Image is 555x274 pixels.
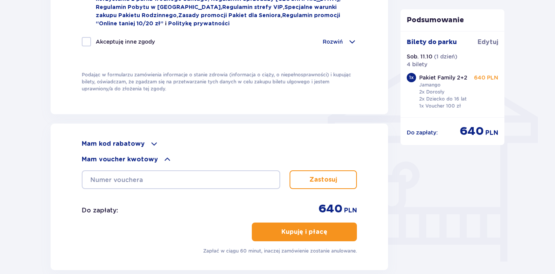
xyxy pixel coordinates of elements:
[407,38,457,46] p: Bilety do parku
[203,247,357,255] p: Zapłać w ciągu 60 minut, inaczej zamówienie zostanie anulowane.
[82,140,145,148] p: Mam kod rabatowy
[281,228,327,236] p: Kupuję i płacę
[419,81,441,88] p: Jamango
[419,88,467,110] p: 2x Dorosły 2x Dziecko do 16 lat 1x Voucher 100 zł
[419,74,467,81] p: Pakiet Family 2+2
[82,170,280,189] input: Numer vouchera
[407,53,432,60] p: Sob. 11.10
[344,206,357,215] span: PLN
[407,73,416,82] div: 1 x
[478,38,498,46] span: Edytuj
[407,129,438,136] p: Do zapłaty :
[252,223,357,241] button: Kupuję i płacę
[82,206,118,215] p: Do zapłaty :
[323,38,343,46] p: Rozwiń
[168,21,230,27] a: Politykę prywatności
[290,170,357,189] button: Zastosuj
[474,74,498,81] p: 640 PLN
[309,175,337,184] p: Zastosuj
[178,13,281,18] a: Zasady promocji Pakiet dla Seniora
[485,129,498,137] span: PLN
[460,124,484,139] span: 640
[434,53,457,60] p: ( 1 dzień )
[407,60,427,68] p: 4 bilety
[165,21,168,27] span: i
[222,5,283,10] a: Regulamin strefy VIP
[82,155,158,164] p: Mam voucher kwotowy
[96,5,222,10] a: Regulamin Pobytu w [GEOGRAPHIC_DATA],
[96,38,155,46] p: Akceptuję inne zgody
[82,71,357,92] p: Podając w formularzu zamówienia informacje o stanie zdrowia (informacja o ciąży, o niepełnosprawn...
[400,16,505,25] p: Podsumowanie
[318,202,342,216] span: 640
